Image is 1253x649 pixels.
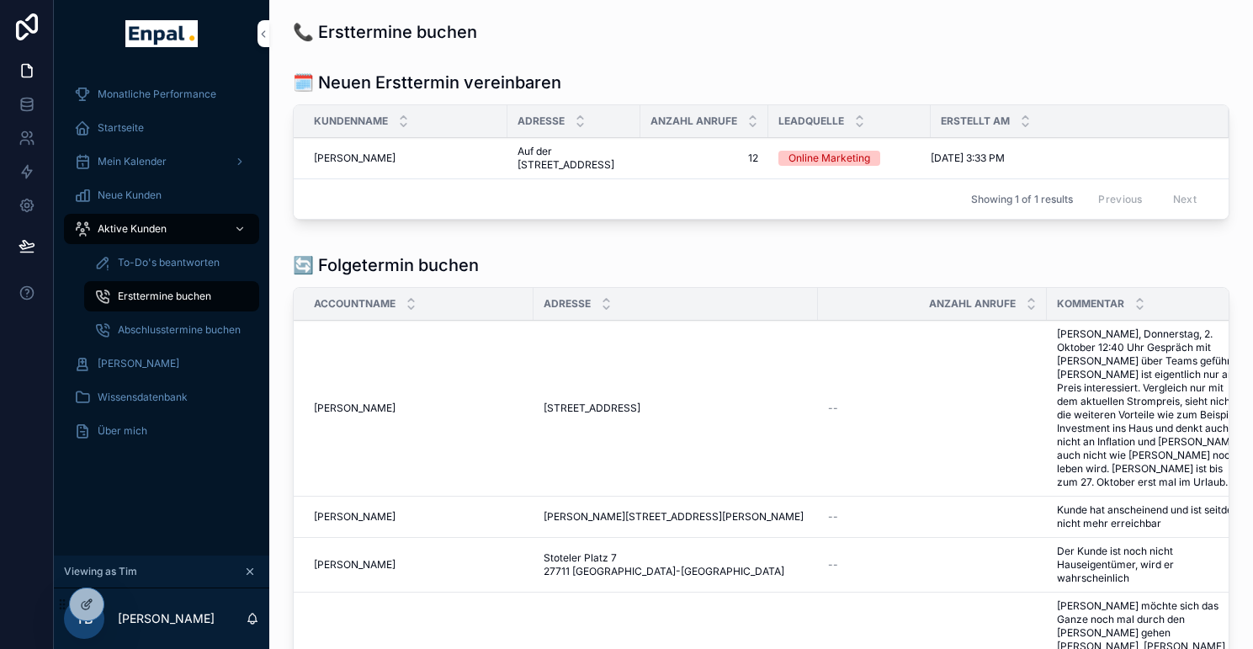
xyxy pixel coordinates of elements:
span: Adresse [518,114,565,128]
a: Ersttermine buchen [84,281,259,311]
a: Kunde hat anscheinend und ist seitdem nicht mehr erreichbar [1057,503,1245,530]
span: Accountname [314,297,396,311]
a: [PERSON_NAME][STREET_ADDRESS][PERSON_NAME] [544,510,808,524]
a: Monatliche Performance [64,79,259,109]
span: [PERSON_NAME] [314,510,396,524]
a: Auf der [STREET_ADDRESS] [518,145,630,172]
a: Online Marketing [778,151,921,166]
span: -- [828,510,838,524]
a: [STREET_ADDRESS] [544,402,808,415]
a: Stoteler Platz 7 27711 [GEOGRAPHIC_DATA]-[GEOGRAPHIC_DATA] [544,551,808,578]
a: [PERSON_NAME] [314,510,523,524]
a: Abschlusstermine buchen [84,315,259,345]
img: App logo [125,20,197,47]
h1: 📞 Ersttermine buchen [293,20,477,44]
p: [PERSON_NAME] [118,610,215,627]
a: Der Kunde ist noch nicht Hauseigentümer, wird er wahrscheinlich [1057,545,1245,585]
a: [PERSON_NAME] [64,348,259,379]
span: Anzahl Anrufe [650,114,737,128]
a: [PERSON_NAME] [314,402,523,415]
a: Neue Kunden [64,180,259,210]
span: Anzahl Anrufe [929,297,1016,311]
a: [PERSON_NAME] [314,152,497,165]
a: [PERSON_NAME], Donnerstag, 2. Oktober 12:40 Uhr Gespräch mit [PERSON_NAME] über Teams geführt. [P... [1057,327,1245,489]
span: Leadquelle [778,114,844,128]
h1: 🗓️ Neuen Ersttermin vereinbaren [293,71,561,94]
div: Online Marketing [788,151,870,166]
span: Kommentar [1057,297,1124,311]
span: -- [828,402,838,415]
span: Wissensdatenbank [98,391,188,404]
span: Showing 1 of 1 results [971,193,1073,206]
span: [PERSON_NAME] [98,357,179,370]
a: [DATE] 3:33 PM [931,152,1208,165]
a: Mein Kalender [64,146,259,177]
span: [DATE] 3:33 PM [931,152,1005,165]
a: 12 [650,152,758,165]
span: Neue Kunden [98,189,162,202]
span: Viewing as Tim [64,565,137,578]
a: -- [828,558,1037,572]
a: Über mich [64,416,259,446]
span: [PERSON_NAME] [314,558,396,572]
span: -- [828,558,838,572]
div: scrollable content [54,67,269,468]
span: Startseite [98,121,144,135]
span: Adresse [544,297,591,311]
a: Startseite [64,113,259,143]
span: To-Do's beantworten [118,256,220,269]
span: Monatliche Performance [98,88,216,101]
span: Über mich [98,424,147,438]
a: [PERSON_NAME] [314,558,523,572]
a: -- [828,402,1037,415]
span: [PERSON_NAME][STREET_ADDRESS][PERSON_NAME] [544,510,804,524]
span: [PERSON_NAME] [314,402,396,415]
a: -- [828,510,1037,524]
span: Abschlusstermine buchen [118,323,241,337]
span: Kundenname [314,114,388,128]
span: Aktive Kunden [98,222,167,236]
span: Ersttermine buchen [118,290,211,303]
span: Erstellt am [941,114,1010,128]
span: [PERSON_NAME] [314,152,396,165]
h1: 🔄️ Folgetermin buchen [293,253,479,277]
a: To-Do's beantworten [84,247,259,278]
a: Aktive Kunden [64,214,259,244]
span: Mein Kalender [98,155,167,168]
a: Wissensdatenbank [64,382,259,412]
span: [STREET_ADDRESS] [544,402,640,415]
